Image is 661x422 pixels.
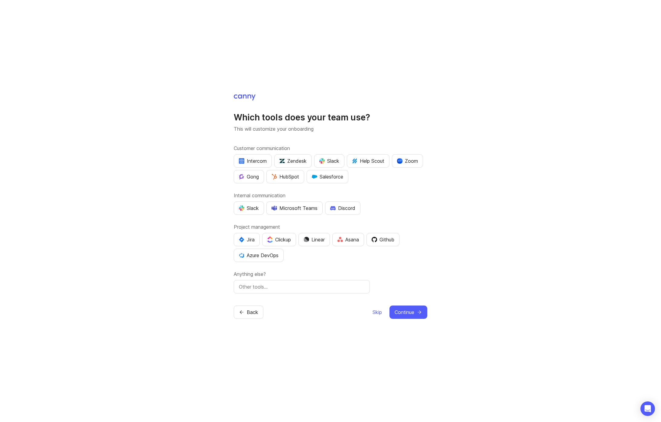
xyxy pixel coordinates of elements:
h1: Which tools does your team use? [234,112,427,123]
button: Jira [234,233,260,246]
button: Gong [234,170,264,183]
img: G+3M5qq2es1si5SaumCnMN47tP1CvAZneIVX5dcx+oz+ZLhv4kfP9DwAAAABJRU5ErkJggg== [272,174,277,179]
button: Azure DevOps [234,249,284,262]
div: Zendesk [279,157,307,165]
label: Customer communication [234,145,427,152]
button: Continue [389,306,427,319]
button: Microsoft Teams [266,201,323,215]
div: HubSpot [272,173,299,180]
button: Github [366,233,399,246]
div: Intercom [239,157,267,165]
button: Slack [314,154,344,168]
div: Gong [239,173,259,180]
button: Help Scout [347,154,389,168]
span: Back [247,309,258,316]
div: Open Intercom Messenger [640,401,655,416]
div: Salesforce [312,173,343,180]
button: Asana [332,233,364,246]
img: j83v6vj1tgY2AAAAABJRU5ErkJggg== [267,236,273,243]
img: svg+xml;base64,PHN2ZyB4bWxucz0iaHR0cDovL3d3dy53My5vcmcvMjAwMC9zdmciIHZpZXdCb3g9IjAgMCA0MC4zNDMgND... [239,237,244,242]
img: GKxMRLiRsgdWqxrdBeWfGK5kaZ2alx1WifDSa2kSTsK6wyJURKhUuPoQRYzjholVGzT2A2owx2gHwZoyZHHCYJ8YNOAZj3DSg... [312,174,317,179]
img: Canny Home [234,94,256,100]
img: WIAAAAASUVORK5CYII= [319,158,325,164]
img: UniZRqrCPz6BHUWevMzgDJ1FW4xaGg2egd7Chm8uY0Al1hkDyjqDa8Lkk0kDEdqKkBok+T4wfoD0P0o6UMciQ8AAAAASUVORK... [279,158,285,164]
div: Github [372,236,394,243]
p: This will customize your onboarding [234,125,427,132]
label: Project management [234,223,427,231]
input: Other tools… [239,283,365,290]
label: Anything else? [234,270,427,278]
div: Microsoft Teams [272,204,317,212]
img: kV1LT1TqjqNHPtRK7+FoaplE1qRq1yqhg056Z8K5Oc6xxgIuf0oNQ9LelJqbcyPisAf0C9LDpX5UIuAAAAAElFTkSuQmCC [352,158,357,164]
button: Salesforce [307,170,348,183]
div: Jira [239,236,255,243]
div: Slack [319,157,339,165]
div: Help Scout [352,157,384,165]
div: Discord [330,204,355,212]
label: Internal communication [234,192,427,199]
button: Zendesk [274,154,312,168]
div: Asana [337,236,359,243]
button: Clickup [262,233,296,246]
div: Zoom [397,157,418,165]
img: 0D3hMmx1Qy4j6AAAAAElFTkSuQmCC [372,237,377,242]
button: Intercom [234,154,272,168]
img: eRR1duPH6fQxdnSV9IruPjCimau6md0HxlPR81SIPROHX1VjYjAN9a41AAAAAElFTkSuQmCC [239,158,244,164]
span: Continue [395,309,414,316]
img: +iLplPsjzba05dttzK064pds+5E5wZnCVbuGoLvBrYdmEPrXTzGo7zG60bLEREEjvOjaG9Saez5xsOEAbxBwOP6dkea84XY9O... [330,206,336,210]
button: Zoom [392,154,423,168]
img: D0GypeOpROL5AAAAAElFTkSuQmCC [272,205,277,211]
img: YKcwp4sHBXAAAAAElFTkSuQmCC [239,253,244,258]
div: Slack [239,204,259,212]
button: Linear [298,233,330,246]
div: Linear [304,236,325,243]
img: WIAAAAASUVORK5CYII= [239,205,244,211]
div: Clickup [267,236,291,243]
img: Rf5nOJ4Qh9Y9HAAAAAElFTkSuQmCC [337,237,343,242]
button: HubSpot [266,170,304,183]
button: Skip [372,306,382,319]
div: Azure DevOps [239,252,278,259]
span: Skip [373,309,382,316]
button: Slack [234,201,264,215]
img: xLHbn3khTPgAAAABJRU5ErkJggg== [397,158,402,164]
img: qKnp5cUisfhcFQGr1t296B61Fm0WkUVwBZaiVE4uNRmEGBFetJMz8xGrgPHqF1mLDIG816Xx6Jz26AFmkmT0yuOpRCAR7zRpG... [239,174,244,179]
img: Dm50RERGQWO2Ei1WzHVviWZlaLVriU9uRN6E+tIr91ebaDbMKKPDpFbssSuEG21dcGXkrKsuOVPwCeFJSFAIOxgiKgL2sFHRe... [304,237,309,242]
button: Back [234,306,263,319]
button: Discord [325,201,360,215]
